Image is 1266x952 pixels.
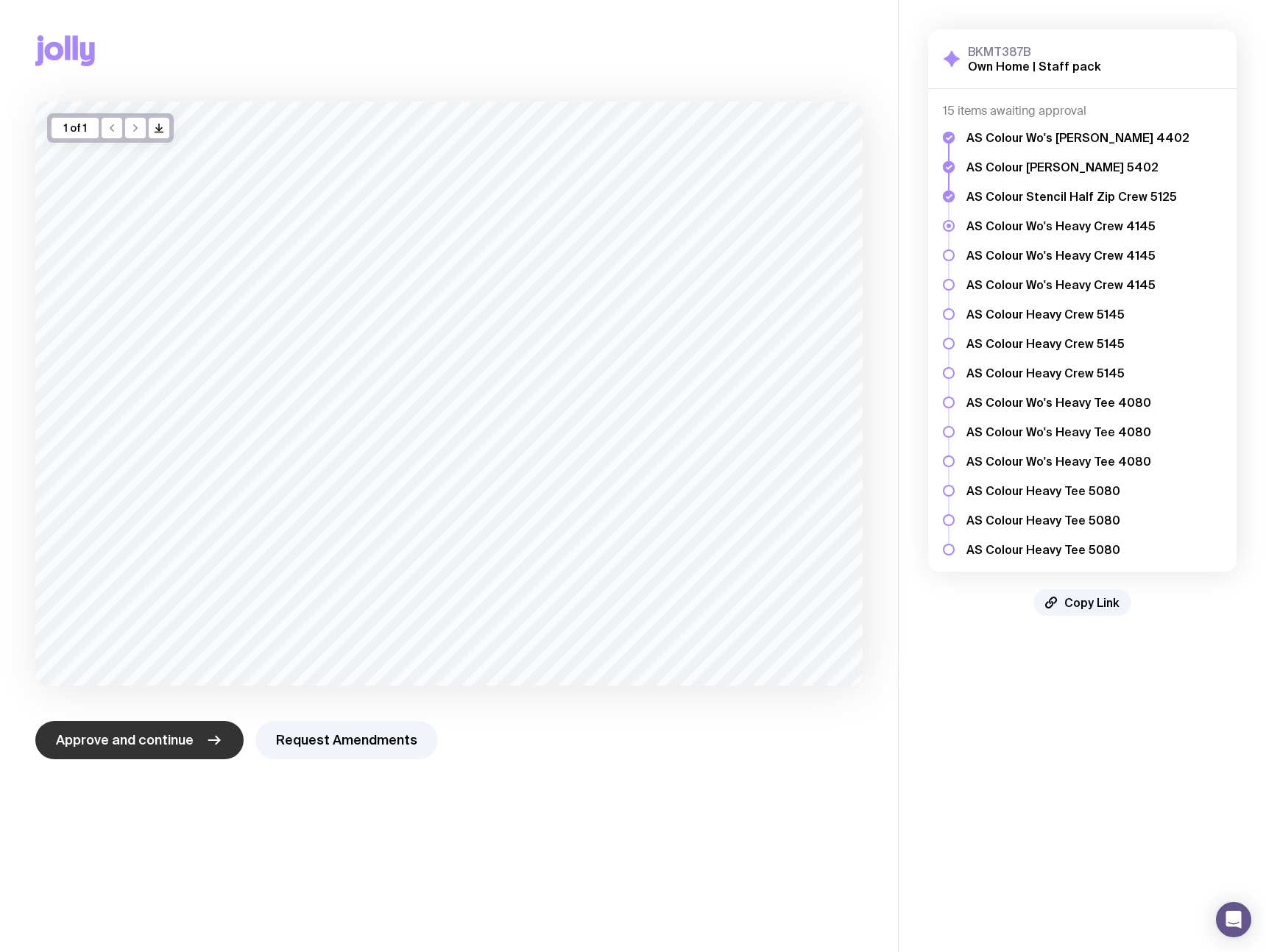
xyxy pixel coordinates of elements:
button: Copy Link [1033,589,1131,616]
h5: AS Colour Heavy Crew 5145 [966,366,1189,380]
span: Copy Link [1064,595,1120,610]
h4: 15 items awaiting approval [943,104,1222,118]
button: Approve and continue [35,721,244,759]
h5: AS Colour Heavy Crew 5145 [966,307,1189,322]
g: /> /> [155,124,163,132]
h5: AS Colour Heavy Crew 5145 [966,336,1189,351]
h5: AS Colour Wo's Heavy Crew 4145 [966,219,1189,233]
h2: Own Home | Staff pack [968,59,1101,74]
h5: AS Colour Wo's Heavy Tee 4080 [966,454,1189,469]
button: Request Amendments [255,721,438,759]
h5: AS Colour Wo's [PERSON_NAME] 4402 [966,130,1189,145]
h5: AS Colour Wo's Heavy Crew 4145 [966,277,1189,292]
h5: AS Colour Heavy Tee 5080 [966,483,1189,498]
h5: AS Colour Heavy Tee 5080 [966,513,1189,527]
div: 1 of 1 [52,118,99,138]
button: />/> [149,118,169,138]
h5: AS Colour Wo's Heavy Crew 4145 [966,248,1189,263]
h5: AS Colour [PERSON_NAME] 5402 [966,160,1189,174]
div: Open Intercom Messenger [1216,902,1251,937]
h3: BKMT387B [968,44,1101,59]
h5: AS Colour Wo's Heavy Tee 4080 [966,395,1189,410]
span: Approve and continue [56,731,194,749]
h5: AS Colour Heavy Tee 5080 [966,542,1189,557]
h5: AS Colour Stencil Half Zip Crew 5125 [966,189,1189,204]
h5: AS Colour Wo's Heavy Tee 4080 [966,425,1189,439]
